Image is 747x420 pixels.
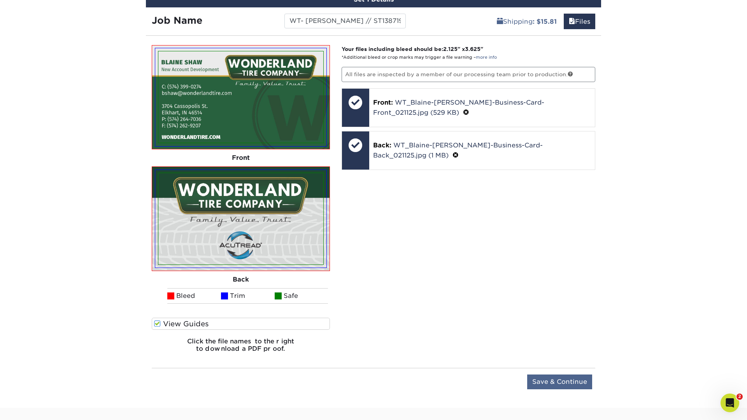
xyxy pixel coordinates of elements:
[569,18,575,25] span: files
[497,18,503,25] span: shipping
[342,67,596,82] p: All files are inspected by a member of our processing team prior to production.
[476,55,497,60] a: more info
[373,99,393,106] span: Front:
[2,396,66,417] iframe: Google Customer Reviews
[152,338,330,359] h6: Click the file names to the right to download a PDF proof.
[152,271,330,288] div: Back
[275,288,328,304] li: Safe
[721,394,739,412] iframe: Intercom live chat
[152,15,202,26] strong: Job Name
[533,18,557,25] b: : $15.81
[167,288,221,304] li: Bleed
[373,142,391,149] span: Back:
[465,46,480,52] span: 3.625
[152,149,330,166] div: Front
[373,99,544,116] a: WT_Blaine-[PERSON_NAME]-Business-Card-Front_021125.jpg (529 KB)
[221,288,275,304] li: Trim
[342,46,483,52] strong: Your files including bleed should be: " x "
[564,14,595,29] a: Files
[152,318,330,330] label: View Guides
[284,14,405,28] input: Enter a job name
[527,374,592,389] input: Save & Continue
[492,14,562,29] a: Shipping: $15.81
[736,394,743,400] span: 2
[443,46,458,52] span: 2.125
[342,55,497,60] small: *Additional bleed or crop marks may trigger a file warning –
[373,142,543,159] a: WT_Blaine-[PERSON_NAME]-Business-Card-Back_021125.jpg (1 MB)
